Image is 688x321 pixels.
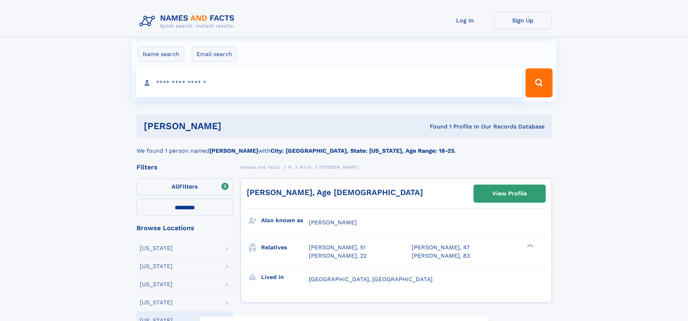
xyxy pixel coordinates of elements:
[325,123,545,131] div: Found 1 Profile In Our Records Database
[137,225,233,231] div: Browse Locations
[309,219,357,226] span: [PERSON_NAME]
[319,165,358,170] span: [PERSON_NAME]
[137,12,241,31] img: Logo Names and Facts
[309,252,367,260] a: [PERSON_NAME], 22
[138,47,184,62] label: Name search
[137,164,233,170] div: Filters
[436,12,494,29] a: Log In
[300,165,311,170] span: Nord
[525,68,552,97] button: Search Button
[309,244,365,252] a: [PERSON_NAME], 51
[261,241,309,254] h3: Relatives
[136,68,523,97] input: search input
[140,263,173,269] div: [US_STATE]
[137,138,552,155] div: We found 1 person named with .
[271,147,454,154] b: City: [GEOGRAPHIC_DATA], State: [US_STATE], Age Range: 18-25
[309,276,433,283] span: [GEOGRAPHIC_DATA], [GEOGRAPHIC_DATA]
[241,162,280,172] a: Names and Facts
[300,162,311,172] a: Nord
[288,165,292,170] span: N
[261,214,309,227] h3: Also known as
[144,122,326,131] h1: [PERSON_NAME]
[192,47,237,62] label: Email search
[288,162,292,172] a: N
[140,300,173,305] div: [US_STATE]
[137,178,233,196] label: Filters
[209,147,258,154] b: [PERSON_NAME]
[525,244,534,248] div: ❯
[140,282,173,287] div: [US_STATE]
[474,185,545,202] a: View Profile
[247,188,423,197] a: [PERSON_NAME], Age [DEMOGRAPHIC_DATA]
[494,12,552,29] a: Sign Up
[261,271,309,283] h3: Lived in
[172,183,179,190] span: All
[412,244,470,252] a: [PERSON_NAME], 47
[492,185,527,202] div: View Profile
[140,245,173,251] div: [US_STATE]
[412,252,470,260] a: [PERSON_NAME], 83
